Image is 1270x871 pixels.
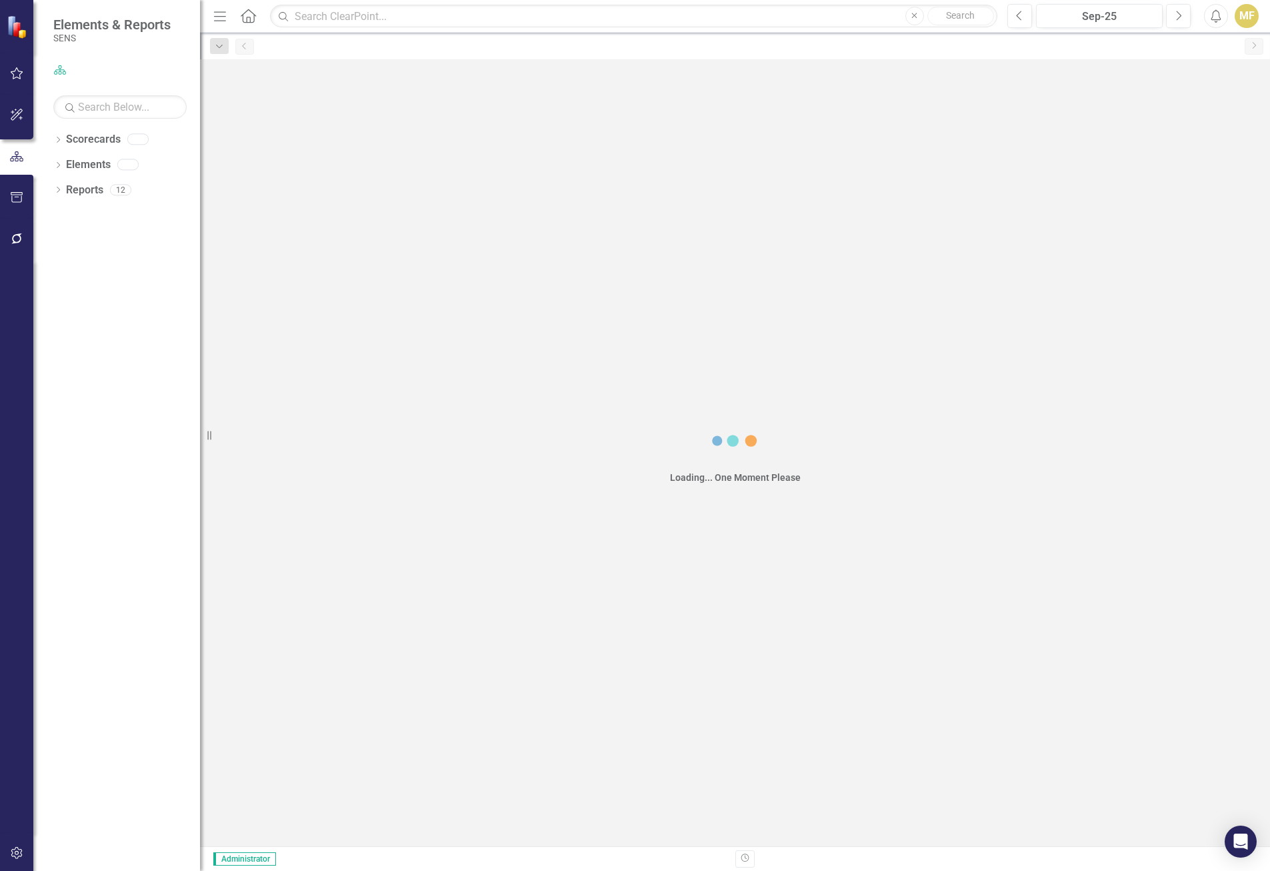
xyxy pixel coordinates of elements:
span: Search [946,10,975,21]
a: Reports [66,183,103,198]
div: Loading... One Moment Please [670,471,801,484]
a: Scorecards [66,132,121,147]
input: Search ClearPoint... [270,5,997,28]
span: Elements & Reports [53,17,171,33]
div: 12 [110,184,131,195]
span: Administrator [213,852,276,866]
button: Search [927,7,994,25]
div: Sep-25 [1041,9,1159,25]
button: MF [1235,4,1259,28]
a: Elements [66,157,111,173]
button: Sep-25 [1036,4,1163,28]
img: ClearPoint Strategy [7,15,30,39]
small: SENS [53,33,171,43]
div: Open Intercom Messenger [1225,826,1257,858]
input: Search Below... [53,95,187,119]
